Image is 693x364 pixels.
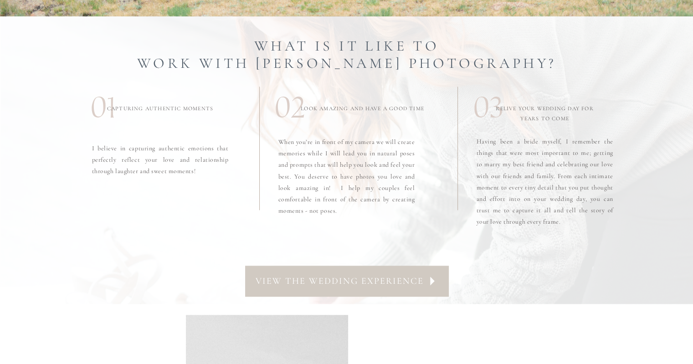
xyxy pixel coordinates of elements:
[287,104,438,112] h3: look amazing and have a good time
[92,143,229,197] p: I believe in capturing authentic emotions that perfectly reflect your love and relationship throu...
[85,104,236,113] h3: Capturing authentic moments
[278,136,415,226] p: When you’re in front of my camera we will create memories while I will lead you in natural poses ...
[72,37,621,56] h2: What is it like to work with [PERSON_NAME] Photography?
[477,136,613,237] p: Having been a bride myself, I remember the things that were most important to me; getting to marr...
[470,87,507,127] h1: 03
[272,87,308,127] h1: 02
[229,273,451,302] a: View the wedding experience
[85,87,122,127] h1: 01
[470,104,620,112] h3: relive your wedding day for years to come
